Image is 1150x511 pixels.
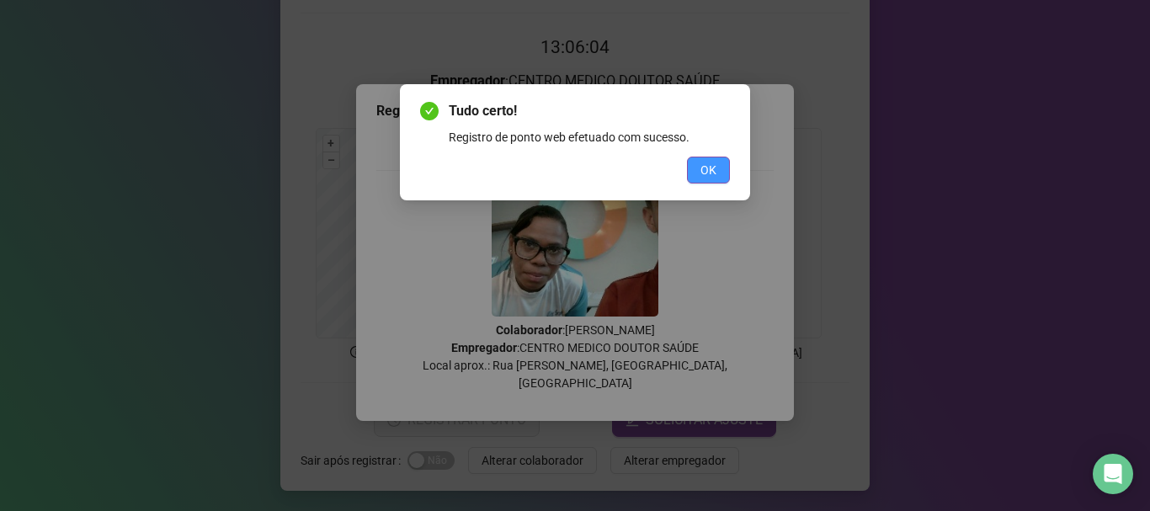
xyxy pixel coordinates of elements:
button: OK [687,157,730,184]
div: Registro de ponto web efetuado com sucesso. [449,128,730,146]
span: check-circle [420,102,439,120]
span: Tudo certo! [449,101,730,121]
span: OK [700,161,716,179]
div: Open Intercom Messenger [1093,454,1133,494]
